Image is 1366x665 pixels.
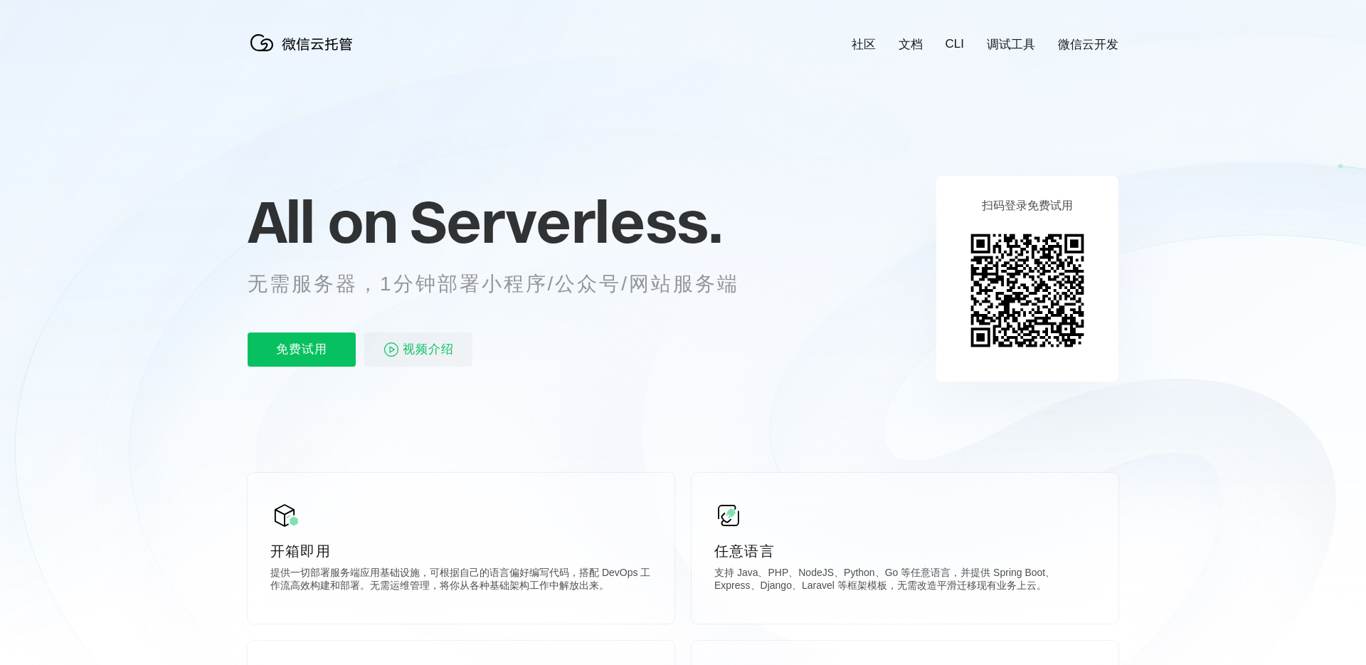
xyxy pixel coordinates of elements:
p: 免费试用 [248,332,356,367]
a: CLI [946,37,964,51]
span: 视频介绍 [403,332,454,367]
span: Serverless. [410,186,722,257]
a: 微信云托管 [248,47,361,59]
a: 文档 [899,36,923,53]
a: 社区 [852,36,876,53]
p: 无需服务器，1分钟部署小程序/公众号/网站服务端 [248,270,766,298]
p: 提供一切部署服务端应用基础设施，可根据自己的语言偏好编写代码，搭配 DevOps 工作流高效构建和部署。无需运维管理，将你从各种基础架构工作中解放出来。 [270,567,652,595]
a: 微信云开发 [1058,36,1118,53]
p: 开箱即用 [270,541,652,561]
p: 任意语言 [714,541,1096,561]
img: 微信云托管 [248,28,361,57]
img: video_play.svg [383,341,400,358]
span: All on [248,186,396,257]
a: 调试工具 [987,36,1035,53]
p: 扫码登录免费试用 [982,199,1073,214]
p: 支持 Java、PHP、NodeJS、Python、Go 等任意语言，并提供 Spring Boot、Express、Django、Laravel 等框架模板，无需改造平滑迁移现有业务上云。 [714,567,1096,595]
